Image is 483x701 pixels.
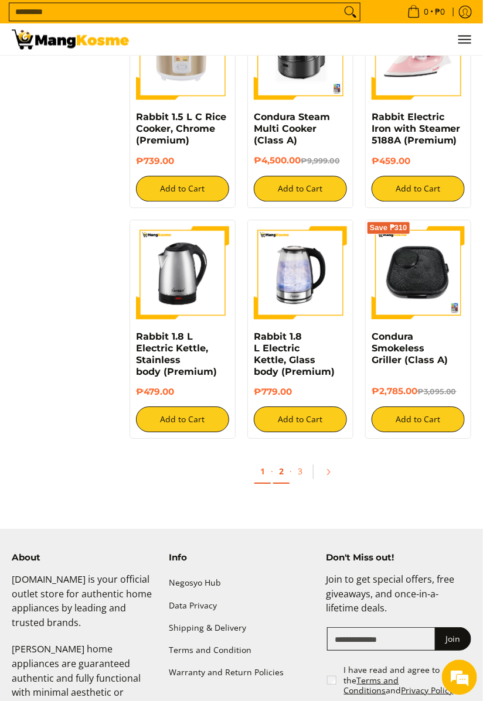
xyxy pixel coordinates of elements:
[402,685,454,696] a: Privacy Policy
[254,226,347,319] img: Rabbit 1.8 L Electric Kettle, Glass body (Premium)
[344,665,472,696] label: I have read and agree to the and *
[124,456,477,494] ul: Pagination
[326,552,471,563] h4: Don't Miss out!
[12,552,157,563] h4: About
[136,156,229,167] h6: ₱739.00
[136,331,217,377] a: Rabbit 1.8 L Electric Kettle, Stainless body (Premium)
[372,176,465,201] button: Add to Cart
[141,23,471,55] nav: Main Menu
[372,156,465,167] h6: ₱459.00
[169,552,314,563] h4: Info
[254,331,335,377] a: Rabbit 1.8 L Electric Kettle, Glass body (Premium)
[254,406,347,432] button: Add to Cart
[136,387,229,398] h6: ₱479.00
[136,406,229,432] button: Add to Cart
[292,460,308,483] a: 3
[301,156,340,165] del: ₱9,999.00
[169,639,314,661] a: Terms and Condition
[457,23,471,55] button: Menu
[422,8,430,16] span: 0
[136,226,229,319] img: Rabbit 1.8 L Electric Kettle, Stainless body (Premium)
[136,111,226,146] a: Rabbit 1.5 L C Rice Cooker, Chrome (Premium)
[254,176,347,201] button: Add to Cart
[12,572,157,642] p: [DOMAIN_NAME] is your official outlet store for authentic home appliances by leading and trusted ...
[341,3,360,20] button: Search
[169,572,314,594] a: Negosyo Hub
[254,155,347,167] h6: ₱4,500.00
[417,387,457,396] del: ₱3,095.00
[271,466,273,477] span: ·
[433,8,447,16] span: ₱0
[141,23,471,55] ul: Customer Navigation
[254,460,271,484] a: 1
[326,572,471,627] p: Join to get special offers, free giveaways, and once-in-a-lifetime deals.
[404,5,448,18] span: •
[344,675,399,696] a: Terms and Conditions
[372,226,465,319] img: condura-smokeless-griller-full-view-mang-kosme
[372,386,465,398] h6: ₱2,785.00
[372,111,461,146] a: Rabbit Electric Iron with Steamer 5188A (Premium)
[169,594,314,617] a: Data Privacy
[169,617,314,639] a: Shipping & Delivery
[372,406,465,432] button: Add to Cart
[370,224,407,231] span: Save ₱310
[254,387,347,398] h6: ₱779.00
[372,331,448,365] a: Condura Smokeless Griller (Class A)
[254,111,330,146] a: Condura Steam Multi Cooker (Class A)
[169,661,314,683] a: Warranty and Return Policies
[435,627,471,651] button: Join
[273,460,290,484] a: 2
[290,466,292,477] span: ·
[136,176,229,201] button: Add to Cart
[12,29,129,49] img: Small Appliances l Mang Kosme: Home Appliances Warehouse Sale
